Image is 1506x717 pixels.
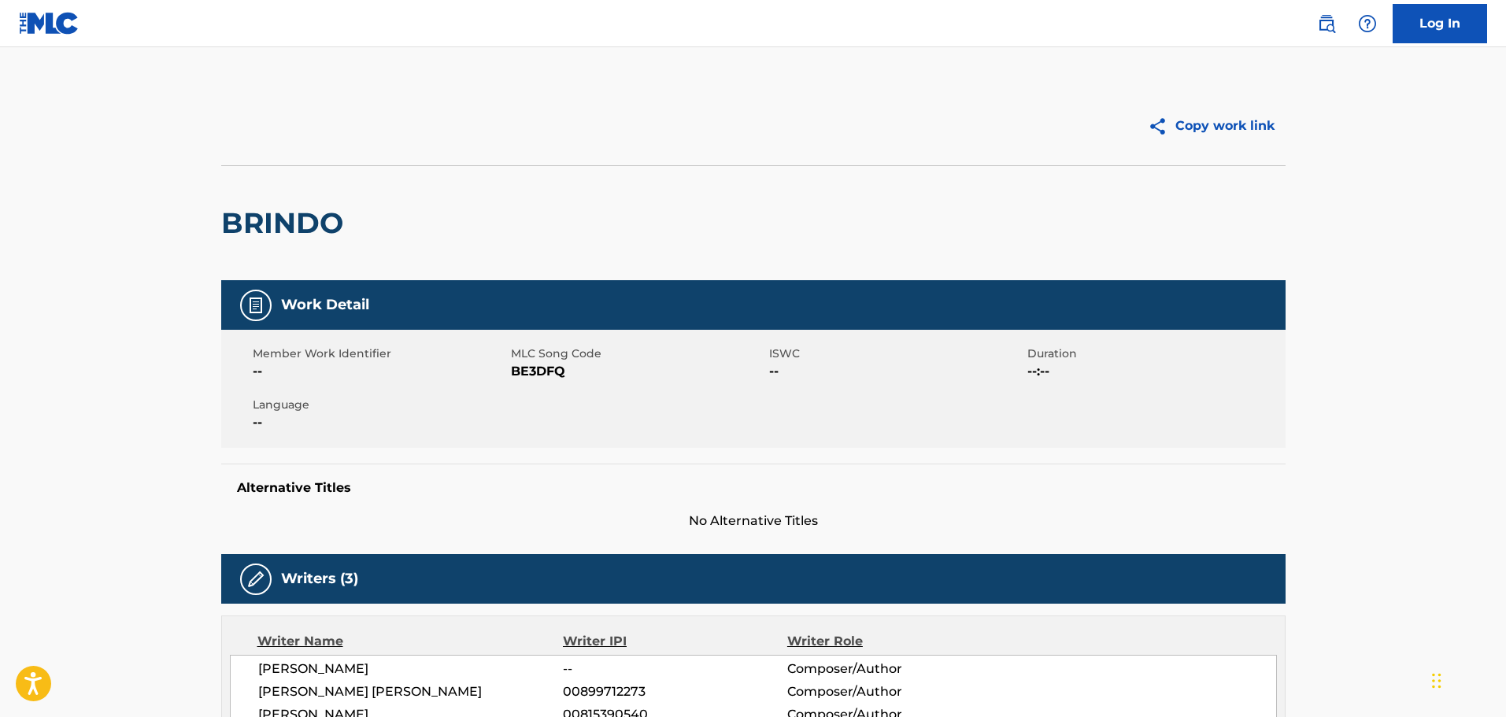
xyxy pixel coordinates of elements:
span: Composer/Author [787,660,991,678]
a: Log In [1393,4,1487,43]
h5: Work Detail [281,296,369,314]
span: Composer/Author [787,682,991,701]
span: BE3DFQ [511,362,765,381]
img: Copy work link [1148,116,1175,136]
div: Writer Name [257,632,564,651]
iframe: Chat Widget [1427,641,1506,717]
div: Help [1352,8,1383,39]
div: Writer Role [787,632,991,651]
img: search [1317,14,1336,33]
img: Work Detail [246,296,265,315]
span: 00899712273 [563,682,786,701]
span: [PERSON_NAME] [PERSON_NAME] [258,682,564,701]
button: Copy work link [1137,106,1286,146]
img: help [1358,14,1377,33]
span: Member Work Identifier [253,346,507,362]
a: Public Search [1311,8,1342,39]
span: -- [563,660,786,678]
img: MLC Logo [19,12,80,35]
span: No Alternative Titles [221,512,1286,530]
span: Duration [1027,346,1282,362]
img: Writers [246,570,265,589]
div: Drag [1432,657,1441,704]
span: -- [253,413,507,432]
div: Writer IPI [563,632,787,651]
span: ISWC [769,346,1023,362]
span: MLC Song Code [511,346,765,362]
h5: Writers (3) [281,570,358,588]
span: [PERSON_NAME] [258,660,564,678]
span: -- [769,362,1023,381]
h5: Alternative Titles [237,480,1270,496]
span: Language [253,397,507,413]
span: -- [253,362,507,381]
span: --:-- [1027,362,1282,381]
h2: BRINDO [221,205,351,241]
